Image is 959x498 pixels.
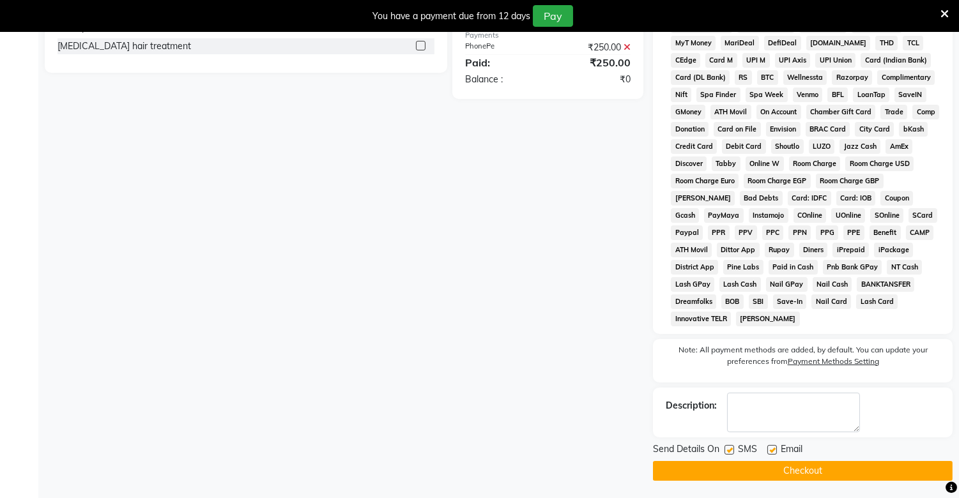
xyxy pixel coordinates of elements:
span: SMS [738,442,757,458]
span: MariDeal [721,36,759,50]
span: Nail GPay [766,277,808,292]
span: Gcash [671,208,699,223]
span: Paid in Cash [769,260,818,275]
span: Paypal [671,225,703,240]
div: ₹250.00 [548,55,641,70]
span: Room Charge USD [845,156,914,171]
span: Coupon [880,191,913,206]
span: Trade [880,105,907,119]
span: [PERSON_NAME] [736,312,800,326]
span: Donation [671,122,709,137]
span: Send Details On [653,442,719,458]
div: [MEDICAL_DATA] hair treatment [58,40,191,53]
span: DefiDeal [764,36,801,50]
span: Nail Cash [813,277,852,292]
span: SOnline [870,208,903,223]
span: BRAC Card [806,122,850,137]
span: iPrepaid [832,243,869,257]
span: Wellnessta [783,70,827,85]
span: Instamojo [749,208,788,223]
span: UOnline [831,208,865,223]
span: PPG [816,225,838,240]
span: Card: IOB [836,191,876,206]
span: On Account [756,105,801,119]
span: Diners [799,243,828,257]
span: SaveIN [894,87,926,102]
span: Lash Cash [719,277,761,292]
span: COnline [794,208,827,223]
span: TCL [903,36,923,50]
span: Innovative TELR [671,312,731,326]
span: Spa Finder [696,87,740,102]
span: Card M [705,53,737,68]
span: CEdge [671,53,700,68]
span: SBI [749,294,768,309]
span: ATH Movil [710,105,751,119]
span: Debit Card [722,139,766,154]
span: Save-In [773,294,807,309]
div: You have a payment due from 12 days [372,10,530,23]
span: THD [875,36,898,50]
span: Bad Debts [740,191,783,206]
span: LUZO [809,139,835,154]
span: PPV [735,225,757,240]
span: UPI M [742,53,770,68]
div: Payments [465,30,631,41]
span: Spa Week [746,87,788,102]
span: CAMP [906,225,934,240]
span: BTC [757,70,778,85]
span: PPR [708,225,730,240]
button: Checkout [653,461,953,481]
span: Pine Labs [723,260,763,275]
span: Dreamfolks [671,294,716,309]
span: Room Charge [789,156,841,171]
span: Comp [912,105,939,119]
span: [PERSON_NAME] [671,191,735,206]
span: Envision [766,122,801,137]
span: iPackage [874,243,913,257]
span: Pnb Bank GPay [823,260,882,275]
span: Discover [671,156,707,171]
span: Jazz Cash [840,139,880,154]
span: PPE [843,225,864,240]
span: Razorpay [832,70,872,85]
span: Chamber Gift Card [806,105,876,119]
span: Dittor App [717,243,760,257]
div: Balance : [456,73,548,86]
span: Lash GPay [671,277,714,292]
span: NT Cash [887,260,922,275]
span: GMoney [671,105,705,119]
span: Room Charge EGP [744,174,811,188]
span: BANKTANSFER [857,277,914,292]
span: LoanTap [853,87,889,102]
span: Credit Card [671,139,717,154]
span: Tabby [712,156,740,171]
span: Nift [671,87,691,102]
div: ₹250.00 [548,41,641,54]
span: City Card [855,122,894,137]
span: Card: IDFC [788,191,831,206]
span: Card on File [714,122,761,137]
span: Lash Card [856,294,898,309]
span: BOB [721,294,744,309]
span: Room Charge Euro [671,174,739,188]
span: PayMaya [704,208,744,223]
div: ₹0 [548,73,641,86]
span: ATH Movil [671,243,712,257]
div: Paid: [456,55,548,70]
span: Room Charge GBP [816,174,884,188]
span: bKash [899,122,928,137]
span: Complimentary [877,70,935,85]
div: Description: [666,399,717,412]
span: UPI Union [815,53,855,68]
span: Card (Indian Bank) [861,53,931,68]
span: PPC [762,225,784,240]
div: PhonePe [456,41,548,54]
span: Venmo [793,87,823,102]
span: Card (DL Bank) [671,70,730,85]
span: BFL [827,87,848,102]
span: District App [671,260,718,275]
span: UPI Axis [775,53,811,68]
label: Payment Methods Setting [788,356,879,367]
button: Pay [533,5,573,27]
